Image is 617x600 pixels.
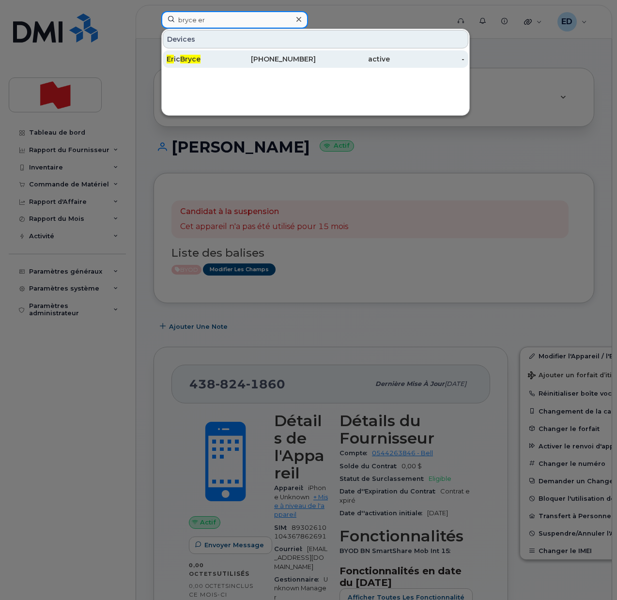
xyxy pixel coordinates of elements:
div: active [316,54,390,64]
a: EricBryce[PHONE_NUMBER]active- [163,50,468,68]
span: Er [167,55,174,63]
div: ic [167,54,241,64]
div: [PHONE_NUMBER] [241,54,316,64]
div: - [390,54,464,64]
div: Devices [163,30,468,48]
span: Bryce [180,55,201,63]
